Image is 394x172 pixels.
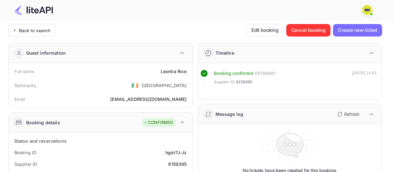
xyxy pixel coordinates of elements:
[214,79,236,85] span: Supplier ID:
[168,161,187,167] div: 8159395
[246,24,284,37] button: Edit booking
[143,120,173,126] div: CONFIRMED
[19,27,50,34] div: Back to search
[344,111,359,117] p: Refresh
[333,24,382,37] button: Create new ticket
[254,70,276,77] div: # 3784497
[216,50,234,56] div: Timeline
[362,5,372,15] img: N/A N/A
[14,82,37,89] div: Nationality
[14,138,67,144] div: Status and reservations
[14,5,53,15] img: LiteAPI Logo
[131,80,139,91] span: United States
[14,96,25,102] div: Email
[214,70,254,77] div: Booking confirmed
[26,50,66,56] div: Guest information
[14,149,36,156] div: Booking ID
[14,161,37,167] div: Supplier ID
[216,111,244,117] div: Message log
[26,119,60,126] div: Booking details
[352,70,377,88] div: [DATE] 14:51
[110,96,187,102] div: [EMAIL_ADDRESS][DOMAIN_NAME]
[334,109,362,119] button: Refresh
[286,24,331,37] button: Cancel booking
[142,82,187,89] div: [GEOGRAPHIC_DATA]
[161,68,187,75] div: Leontia Rice
[236,79,252,85] span: 8159395
[14,68,34,75] div: Full name
[165,149,187,156] div: hgdr7J-Jz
